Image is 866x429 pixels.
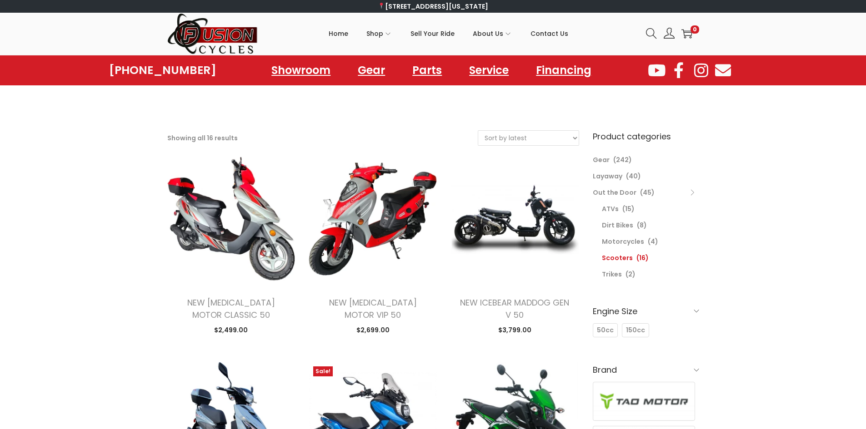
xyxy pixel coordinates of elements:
[626,270,636,279] span: (2)
[460,297,569,321] a: NEW ICEBEAR MADDOG GEN V 50
[167,13,258,55] img: Woostify retina logo
[478,131,579,145] select: Shop order
[636,253,649,262] span: (16)
[167,132,238,144] p: Showing all 16 results
[356,325,390,335] span: 2,699.00
[366,13,392,54] a: Shop
[593,359,699,380] h6: Brand
[498,325,531,335] span: 3,799.00
[527,60,601,81] a: Financing
[262,60,340,81] a: Showroom
[593,172,622,181] a: Layaway
[637,221,647,230] span: (8)
[613,155,632,164] span: (242)
[498,325,502,335] span: $
[531,13,568,54] a: Contact Us
[460,60,518,81] a: Service
[403,60,451,81] a: Parts
[622,204,635,213] span: (15)
[626,172,641,181] span: (40)
[329,297,417,321] a: NEW [MEDICAL_DATA] MOTOR VIP 50
[410,22,455,45] span: Sell Your Ride
[329,13,348,54] a: Home
[597,325,614,335] span: 50cc
[593,130,699,143] h6: Product categories
[531,22,568,45] span: Contact Us
[262,60,601,81] nav: Menu
[329,22,348,45] span: Home
[602,270,622,279] a: Trikes
[473,22,503,45] span: About Us
[602,204,619,213] a: ATVs
[349,60,394,81] a: Gear
[593,382,695,420] img: Tao Motor
[602,221,633,230] a: Dirt Bikes
[593,301,699,322] h6: Engine Size
[258,13,639,54] nav: Primary navigation
[593,155,610,164] a: Gear
[648,237,658,246] span: (4)
[593,188,636,197] a: Out the Door
[681,28,692,39] a: 0
[410,13,455,54] a: Sell Your Ride
[214,325,218,335] span: $
[473,13,512,54] a: About Us
[187,297,275,321] a: NEW [MEDICAL_DATA] MOTOR CLASSIC 50
[602,253,633,262] a: Scooters
[640,188,655,197] span: (45)
[109,64,216,77] a: [PHONE_NUMBER]
[378,3,385,9] img: 📍
[356,325,360,335] span: $
[214,325,248,335] span: 2,499.00
[602,237,644,246] a: Motorcycles
[378,2,488,11] a: [STREET_ADDRESS][US_STATE]
[366,22,383,45] span: Shop
[626,325,645,335] span: 150cc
